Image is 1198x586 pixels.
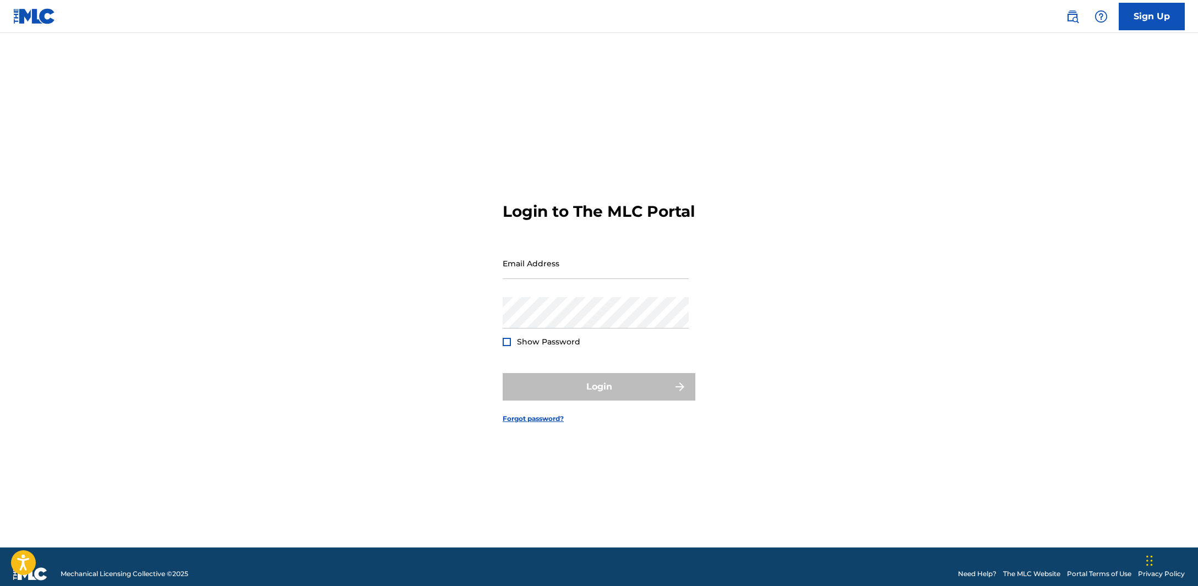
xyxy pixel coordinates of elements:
[1067,569,1131,579] a: Portal Terms of Use
[61,569,188,579] span: Mechanical Licensing Collective © 2025
[503,202,695,221] h3: Login to The MLC Portal
[1066,10,1079,23] img: search
[1143,533,1198,586] iframe: Chat Widget
[1003,569,1060,579] a: The MLC Website
[1090,6,1112,28] div: Help
[1138,569,1185,579] a: Privacy Policy
[517,337,580,347] span: Show Password
[958,569,996,579] a: Need Help?
[13,567,47,580] img: logo
[503,414,564,424] a: Forgot password?
[1146,544,1153,577] div: Drag
[13,8,56,24] img: MLC Logo
[1119,3,1185,30] a: Sign Up
[1094,10,1108,23] img: help
[1061,6,1083,28] a: Public Search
